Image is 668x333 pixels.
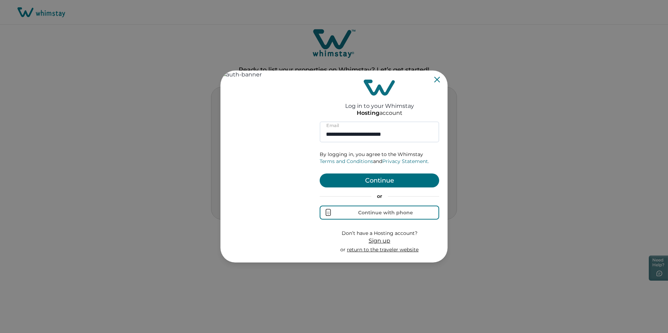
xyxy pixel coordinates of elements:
img: login-logo [364,80,395,96]
button: Continue with phone [320,206,439,220]
p: Don’t have a Hosting account? [340,230,419,237]
p: or [320,193,439,200]
p: By logging in, you agree to the Whimstay and [320,151,439,165]
span: Sign up [369,237,390,244]
p: account [357,110,402,117]
button: Close [434,77,440,82]
img: auth-banner [220,71,311,262]
a: Terms and Conditions [320,158,373,164]
div: Continue with phone [358,210,413,215]
p: Hosting [357,110,379,117]
button: Continue [320,173,439,187]
a: Privacy Statement. [382,158,429,164]
h2: Log in to your Whimstay [345,96,414,109]
a: return to the traveler website [347,246,419,253]
p: or [340,246,419,253]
